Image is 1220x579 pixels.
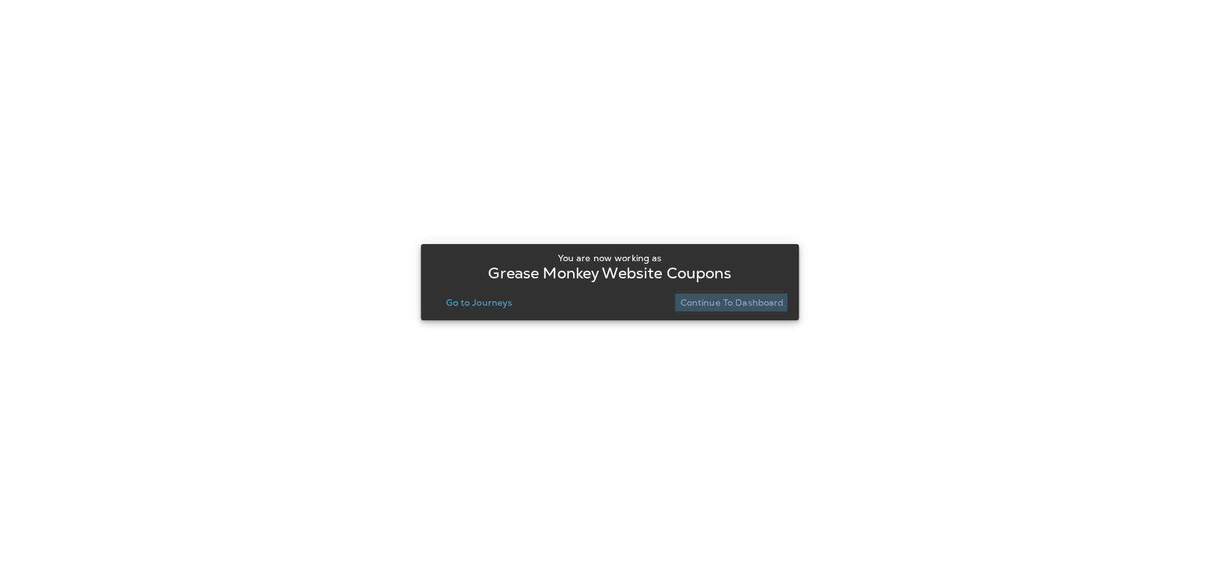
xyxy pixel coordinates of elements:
[675,294,789,311] button: Continue to Dashboard
[446,297,512,308] p: Go to Journeys
[558,253,661,263] p: You are now working as
[681,297,784,308] p: Continue to Dashboard
[441,294,517,311] button: Go to Journeys
[488,268,731,278] p: Grease Monkey Website Coupons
